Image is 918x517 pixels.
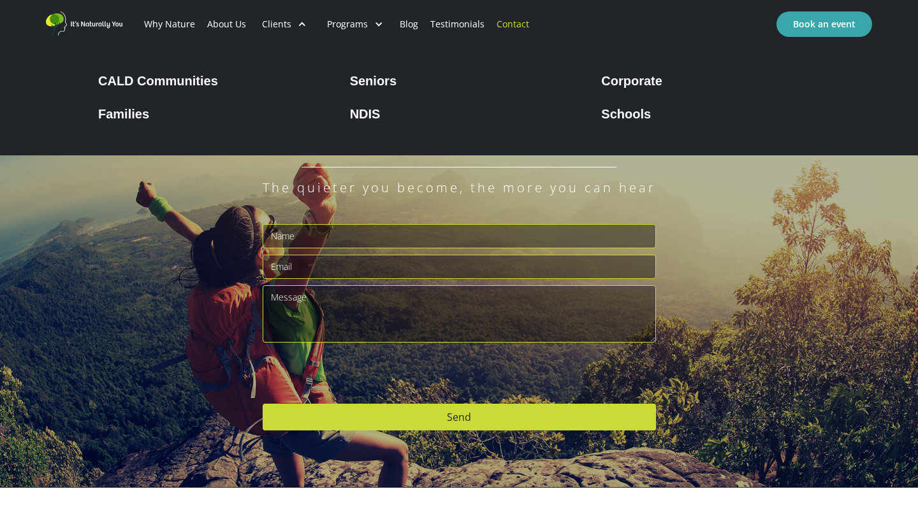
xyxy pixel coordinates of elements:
[92,68,323,89] a: CALD Communities
[344,68,575,89] a: Seniors
[344,101,575,122] a: NDIS
[393,3,424,46] a: Blog
[263,404,656,430] input: Send
[317,3,393,46] div: Programs
[46,11,122,36] a: home
[294,108,624,157] h1: Get in Touch
[601,73,662,89] div: Corporate
[262,18,291,31] div: Clients
[776,11,872,37] a: Book an event
[201,3,252,46] a: About Us
[350,73,397,89] div: Seniors
[595,68,826,89] a: Corporate
[595,101,826,122] a: Schools
[263,224,656,430] form: Email Form
[263,349,456,399] iframe: reCAPTCHA
[92,101,323,122] a: Families
[601,106,651,122] div: Schools
[425,3,491,46] a: Testimonials
[252,3,317,46] div: Clients
[327,18,368,31] div: Programs
[263,255,656,279] input: Email
[263,180,656,195] div: The quieter you become, the more you can hear
[263,224,656,248] input: Name
[98,73,218,89] div: CALD Communities
[138,3,201,46] a: Why Nature
[98,106,149,122] div: Families
[350,106,381,122] div: NDIS
[491,3,535,46] a: Contact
